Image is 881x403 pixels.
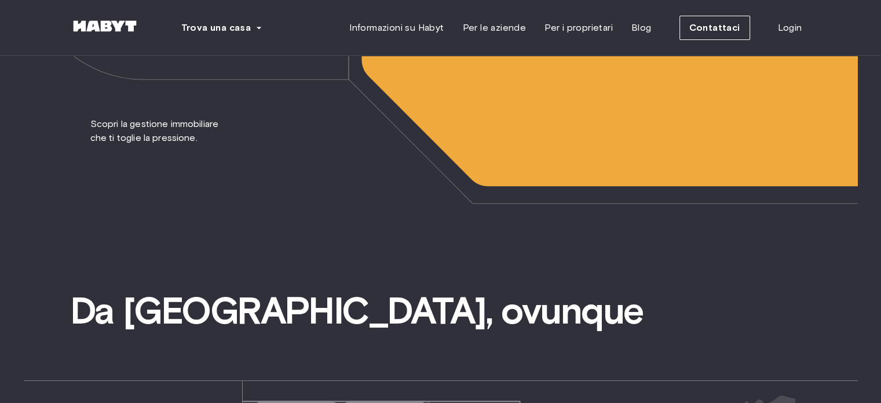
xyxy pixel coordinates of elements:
[172,16,272,39] button: Trova una casa
[679,16,750,40] button: Contattaci
[778,22,802,33] font: Login
[349,22,444,33] font: Informazioni su Habyt
[535,16,622,39] a: Per i proprietari
[70,288,643,333] font: Da [GEOGRAPHIC_DATA], ovunque
[631,22,652,33] font: Blog
[769,16,811,39] a: Login
[70,20,140,32] img: Abitudine
[453,16,535,39] a: Per le aziende
[462,22,526,33] font: Per le aziende
[622,16,661,39] a: Blog
[90,118,219,143] font: Scopri la gestione immobiliare che ti toglie la pressione.
[181,22,251,33] font: Trova una casa
[340,16,453,39] a: Informazioni su Habyt
[689,22,740,33] font: Contattaci
[544,22,613,33] font: Per i proprietari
